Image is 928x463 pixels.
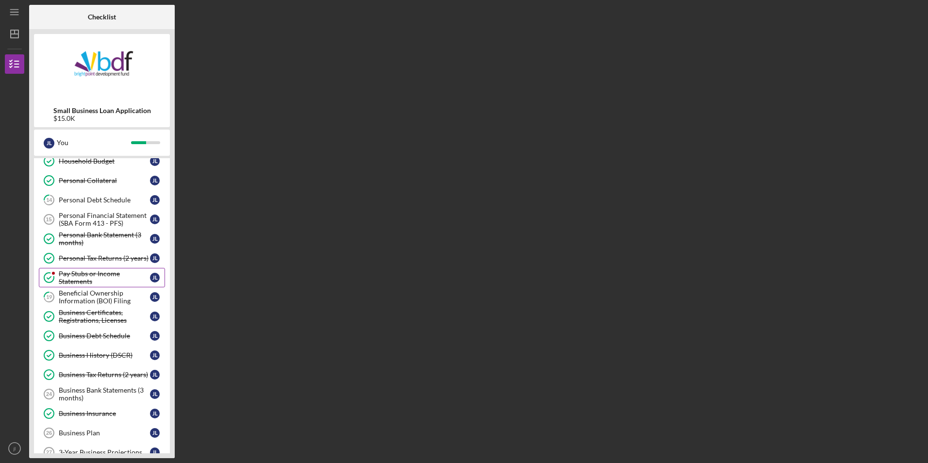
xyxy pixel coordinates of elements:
tspan: 19 [46,294,52,300]
div: j l [150,253,160,263]
div: Business Certificates, Registrations, Licenses [59,309,150,324]
div: j l [150,331,160,341]
b: Small Business Loan Application [53,107,151,115]
div: j l [150,370,160,380]
div: Beneficial Ownership Information (BOI) Filing [59,289,150,305]
div: Household Budget [59,157,150,165]
div: Personal Financial Statement (SBA Form 413 - PFS) [59,212,150,227]
a: Pay Stubs or Income Statementsjl [39,268,165,287]
a: 14Personal Debt Schedulejl [39,190,165,210]
div: Personal Collateral [59,177,150,184]
tspan: 14 [46,197,52,203]
tspan: 15 [46,216,51,222]
a: Household Budgetjl [39,151,165,171]
a: Business Insurancejl [39,404,165,423]
img: Product logo [34,39,170,97]
div: j l [150,273,160,282]
div: Business Plan [59,429,150,437]
a: 15Personal Financial Statement (SBA Form 413 - PFS)jl [39,210,165,229]
div: j l [150,215,160,224]
a: 19Beneficial Ownership Information (BOI) Filingjl [39,287,165,307]
div: j l [150,447,160,457]
a: 273-Year Business Projectionsjl [39,443,165,462]
div: You [57,134,131,151]
a: 26Business Planjl [39,423,165,443]
tspan: 26 [46,430,52,436]
div: 3-Year Business Projections [59,448,150,456]
text: jl [13,446,16,451]
div: j l [150,195,160,205]
a: Business Tax Returns (2 years)jl [39,365,165,384]
div: Business Debt Schedule [59,332,150,340]
div: j l [44,138,54,149]
div: j l [150,389,160,399]
div: Pay Stubs or Income Statements [59,270,150,285]
tspan: 24 [46,391,52,397]
div: Personal Tax Returns (2 years) [59,254,150,262]
button: jl [5,439,24,458]
div: j l [150,428,160,438]
div: j l [150,292,160,302]
a: Business Certificates, Registrations, Licensesjl [39,307,165,326]
div: j l [150,156,160,166]
a: Personal Tax Returns (2 years)jl [39,248,165,268]
tspan: 27 [46,449,52,455]
div: Business Bank Statements (3 months) [59,386,150,402]
div: $15.0K [53,115,151,122]
a: Business History (DSCR)jl [39,346,165,365]
a: Personal Bank Statement (3 months)jl [39,229,165,248]
div: Personal Bank Statement (3 months) [59,231,150,247]
div: j l [150,409,160,418]
a: 24Business Bank Statements (3 months)jl [39,384,165,404]
b: Checklist [88,13,116,21]
a: Personal Collateraljl [39,171,165,190]
div: Personal Debt Schedule [59,196,150,204]
div: Business History (DSCR) [59,351,150,359]
div: j l [150,176,160,185]
div: j l [150,312,160,321]
div: j l [150,234,160,244]
div: Business Tax Returns (2 years) [59,371,150,379]
div: Business Insurance [59,410,150,417]
div: j l [150,350,160,360]
a: Business Debt Schedulejl [39,326,165,346]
